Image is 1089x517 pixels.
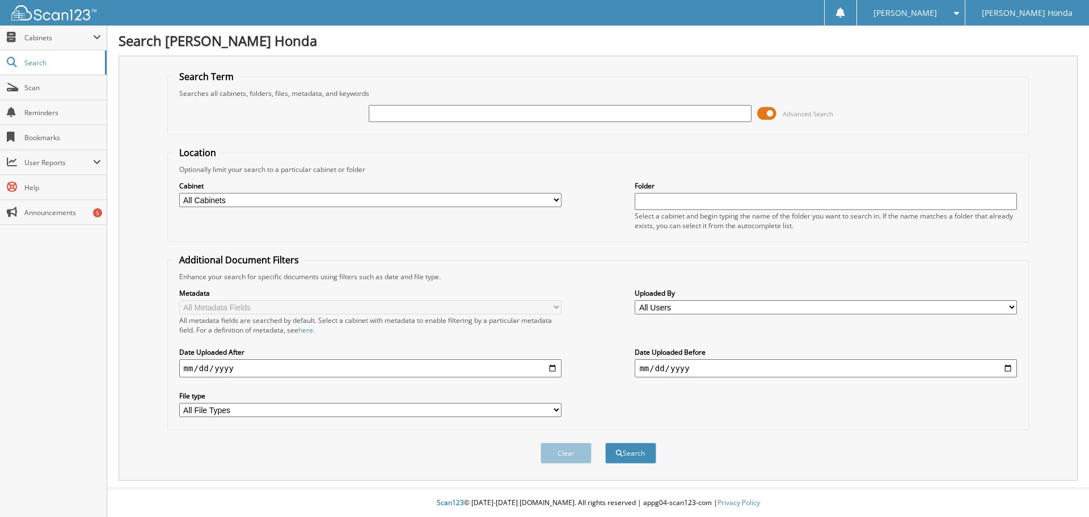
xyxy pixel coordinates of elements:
div: 5 [93,208,102,217]
span: Reminders [24,108,101,117]
input: start [179,359,562,377]
span: Bookmarks [24,133,101,142]
label: Metadata [179,288,562,298]
span: [PERSON_NAME] Honda [982,10,1073,16]
div: Searches all cabinets, folders, files, metadata, and keywords [174,89,1023,98]
span: Scan123 [437,498,464,507]
img: scan123-logo-white.svg [11,5,96,20]
div: Enhance your search for specific documents using filters such as date and file type. [174,272,1023,281]
label: Uploaded By [635,288,1017,298]
button: Search [605,443,656,464]
span: Help [24,183,101,192]
label: Folder [635,181,1017,191]
span: Scan [24,83,101,93]
label: Date Uploaded Before [635,347,1017,357]
span: Announcements [24,208,101,217]
button: Clear [541,443,592,464]
label: Cabinet [179,181,562,191]
div: © [DATE]-[DATE] [DOMAIN_NAME]. All rights reserved | appg04-scan123-com | [107,489,1089,517]
div: Select a cabinet and begin typing the name of the folder you want to search in. If the name match... [635,211,1017,230]
span: Search [24,58,99,68]
a: Privacy Policy [717,498,760,507]
span: Advanced Search [783,110,833,118]
legend: Location [174,146,222,159]
legend: Search Term [174,70,239,83]
div: All metadata fields are searched by default. Select a cabinet with metadata to enable filtering b... [179,316,562,335]
span: Cabinets [24,33,93,43]
legend: Additional Document Filters [174,254,305,266]
span: User Reports [24,158,93,167]
div: Optionally limit your search to a particular cabinet or folder [174,165,1023,174]
label: Date Uploaded After [179,347,562,357]
span: [PERSON_NAME] [873,10,937,16]
a: here [298,325,313,335]
h1: Search [PERSON_NAME] Honda [119,31,1078,50]
label: File type [179,391,562,401]
input: end [635,359,1017,377]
